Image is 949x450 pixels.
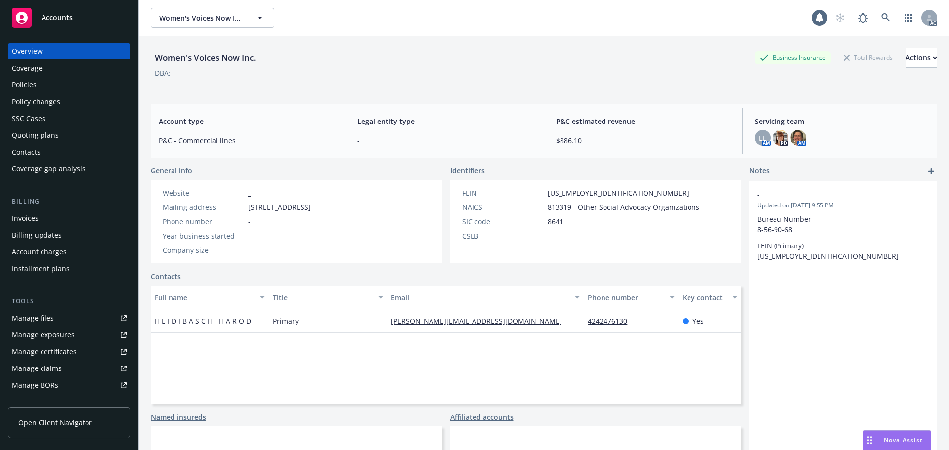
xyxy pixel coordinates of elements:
[12,77,37,93] div: Policies
[759,133,767,143] span: LL
[8,210,130,226] a: Invoices
[391,316,570,326] a: [PERSON_NAME][EMAIL_ADDRESS][DOMAIN_NAME]
[8,310,130,326] a: Manage files
[906,48,937,67] div: Actions
[8,227,130,243] a: Billing updates
[159,116,333,126] span: Account type
[12,60,43,76] div: Coverage
[548,216,563,227] span: 8641
[450,412,514,422] a: Affiliated accounts
[12,161,86,177] div: Coverage gap analysis
[757,201,929,210] span: Updated on [DATE] 9:55 PM
[462,188,544,198] div: FEIN
[12,111,45,126] div: SSC Cases
[683,292,727,303] div: Key contact
[12,310,54,326] div: Manage files
[584,286,678,309] button: Phone number
[163,202,244,212] div: Mailing address
[12,127,59,143] div: Quoting plans
[757,189,904,200] span: -
[8,77,130,93] a: Policies
[749,181,937,269] div: -Updated on [DATE] 9:55 PMBureau Number 8-56-90-68FEIN (Primary) [US_EMPLOYER_IDENTIFICATION_NUMBER]
[42,14,73,22] span: Accounts
[755,116,929,126] span: Servicing team
[8,161,130,177] a: Coverage gap analysis
[12,394,87,410] div: Summary of insurance
[12,227,62,243] div: Billing updates
[391,292,569,303] div: Email
[12,344,77,360] div: Manage certificates
[155,68,173,78] div: DBA: -
[163,216,244,227] div: Phone number
[387,286,584,309] button: Email
[8,394,130,410] a: Summary of insurance
[248,245,251,255] span: -
[462,202,544,212] div: NAICS
[12,361,62,376] div: Manage claims
[163,245,244,255] div: Company size
[12,377,58,393] div: Manage BORs
[248,216,251,227] span: -
[755,51,831,64] div: Business Insurance
[548,202,699,212] span: 813319 - Other Social Advocacy Organizations
[269,286,387,309] button: Title
[12,210,39,226] div: Invoices
[8,43,130,59] a: Overview
[757,241,929,261] p: FEIN (Primary) [US_EMPLOYER_IDENTIFICATION_NUMBER]
[159,13,245,23] span: Women's Voices Now Inc.
[8,127,130,143] a: Quoting plans
[8,244,130,260] a: Account charges
[588,316,635,326] a: 4242476130
[151,412,206,422] a: Named insureds
[556,135,731,146] span: $886.10
[248,188,251,198] a: -
[863,430,931,450] button: Nova Assist
[273,316,299,326] span: Primary
[450,165,485,176] span: Identifiers
[12,261,70,277] div: Installment plans
[8,296,130,306] div: Tools
[899,8,918,28] a: Switch app
[8,361,130,376] a: Manage claims
[906,48,937,68] button: Actions
[839,51,898,64] div: Total Rewards
[357,116,532,126] span: Legal entity type
[12,94,60,110] div: Policy changes
[357,135,532,146] span: -
[790,130,806,146] img: photo
[12,244,67,260] div: Account charges
[884,436,923,444] span: Nova Assist
[462,231,544,241] div: CSLB
[151,271,181,282] a: Contacts
[8,94,130,110] a: Policy changes
[8,60,130,76] a: Coverage
[163,231,244,241] div: Year business started
[8,377,130,393] a: Manage BORs
[12,144,41,160] div: Contacts
[248,202,311,212] span: [STREET_ADDRESS]
[830,8,850,28] a: Start snowing
[548,231,550,241] span: -
[863,431,876,450] div: Drag to move
[876,8,896,28] a: Search
[151,286,269,309] button: Full name
[8,111,130,126] a: SSC Cases
[12,327,75,343] div: Manage exposures
[925,165,937,177] a: add
[548,188,689,198] span: [US_EMPLOYER_IDENTIFICATION_NUMBER]
[159,135,333,146] span: P&C - Commercial lines
[151,165,192,176] span: General info
[8,197,130,206] div: Billing
[462,216,544,227] div: SIC code
[8,327,130,343] a: Manage exposures
[8,144,130,160] a: Contacts
[18,417,92,428] span: Open Client Navigator
[155,316,251,326] span: H E I D I B A S C H - H A R O D
[773,130,788,146] img: photo
[151,51,260,64] div: Women's Voices Now Inc.
[556,116,731,126] span: P&C estimated revenue
[853,8,873,28] a: Report a Bug
[749,165,770,177] span: Notes
[151,8,274,28] button: Women's Voices Now Inc.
